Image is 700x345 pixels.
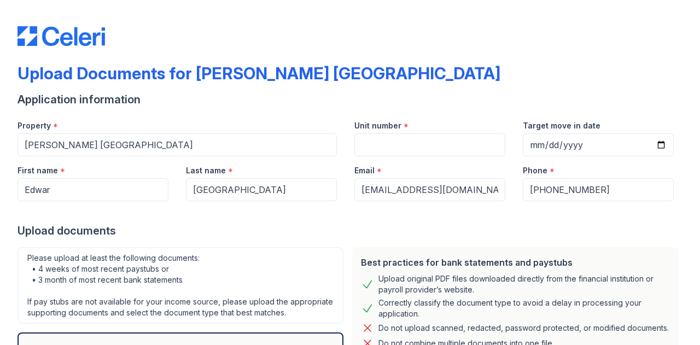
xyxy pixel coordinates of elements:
[17,223,682,238] div: Upload documents
[378,321,669,335] div: Do not upload scanned, redacted, password protected, or modified documents.
[523,165,547,176] label: Phone
[361,256,669,269] div: Best practices for bank statements and paystubs
[17,247,343,324] div: Please upload at least the following documents: • 4 weeks of most recent paystubs or • 3 month of...
[354,120,401,131] label: Unit number
[523,120,600,131] label: Target move in date
[17,26,105,46] img: CE_Logo_Blue-a8612792a0a2168367f1c8372b55b34899dd931a85d93a1a3d3e32e68fde9ad4.png
[17,63,500,83] div: Upload Documents for [PERSON_NAME] [GEOGRAPHIC_DATA]
[17,120,51,131] label: Property
[17,92,682,107] div: Application information
[378,273,669,295] div: Upload original PDF files downloaded directly from the financial institution or payroll provider’...
[378,297,669,319] div: Correctly classify the document type to avoid a delay in processing your application.
[17,165,58,176] label: First name
[354,165,375,176] label: Email
[186,165,226,176] label: Last name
